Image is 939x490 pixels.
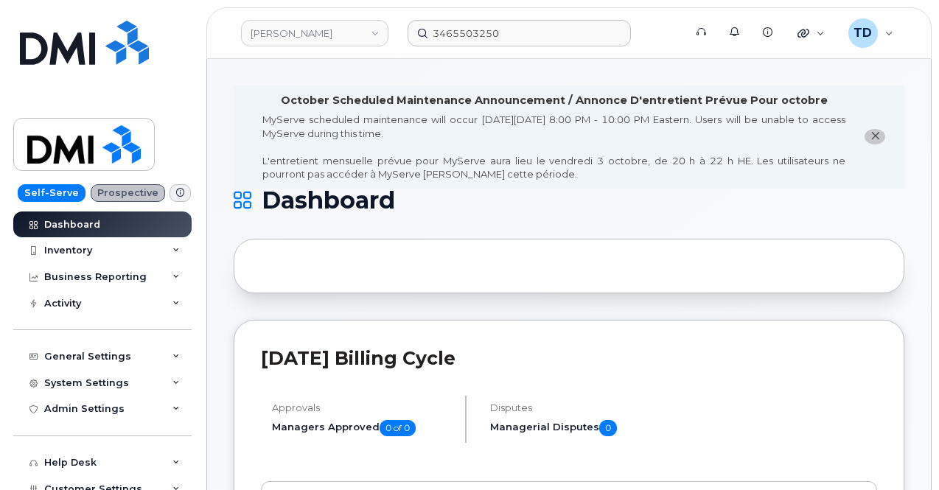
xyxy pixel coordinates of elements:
[261,347,877,369] h2: [DATE] Billing Cycle
[865,129,885,144] button: close notification
[490,402,685,413] h4: Disputes
[262,189,395,211] span: Dashboard
[281,93,828,108] div: October Scheduled Maintenance Announcement / Annonce D'entretient Prévue Pour octobre
[262,113,845,181] div: MyServe scheduled maintenance will occur [DATE][DATE] 8:00 PM - 10:00 PM Eastern. Users will be u...
[490,420,685,436] h5: Managerial Disputes
[272,402,453,413] h4: Approvals
[380,420,416,436] span: 0 of 0
[599,420,617,436] span: 0
[272,420,453,436] h5: Managers Approved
